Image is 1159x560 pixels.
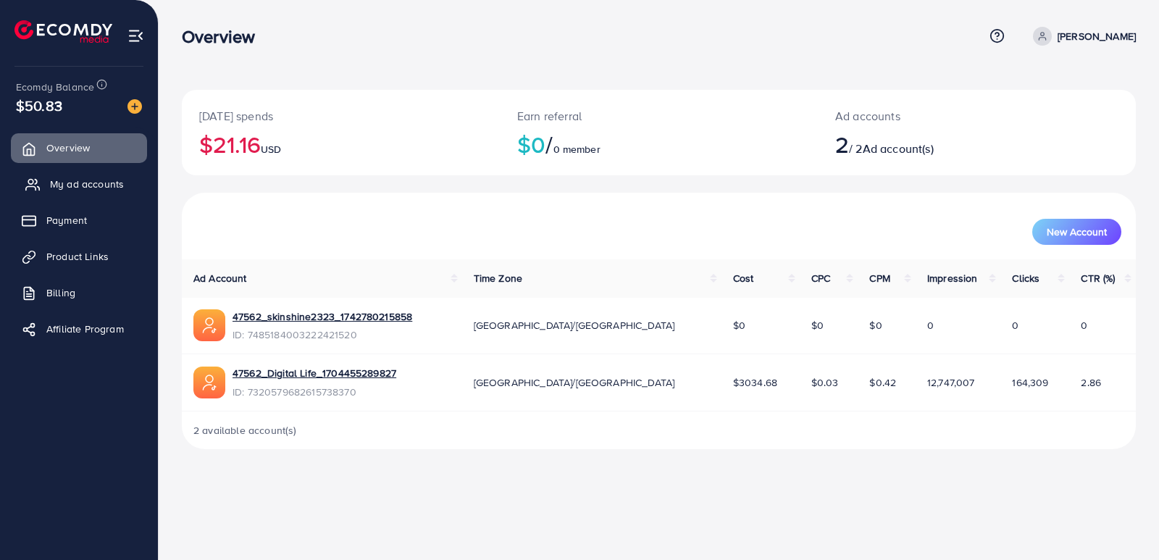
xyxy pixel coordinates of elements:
span: Impression [927,271,978,285]
span: $3034.68 [733,375,777,390]
a: 47562_Digital Life_1704455289827 [233,366,396,380]
span: 12,747,007 [927,375,975,390]
h2: / 2 [835,130,1039,158]
img: logo [14,20,112,43]
span: / [545,128,553,161]
span: 0 [927,318,934,333]
span: ID: 7320579682615738370 [233,385,396,399]
span: Product Links [46,249,109,264]
a: Overview [11,133,147,162]
a: 47562_skinshine2323_1742780215858 [233,309,412,324]
span: My ad accounts [50,177,124,191]
span: $0.03 [811,375,839,390]
img: menu [127,28,144,44]
h3: Overview [182,26,267,47]
span: $0 [869,318,882,333]
span: $50.83 [16,95,62,116]
span: Ad account(s) [863,141,934,156]
span: Overview [46,141,90,155]
span: CPM [869,271,890,285]
span: $0.42 [869,375,896,390]
span: [GEOGRAPHIC_DATA]/[GEOGRAPHIC_DATA] [474,318,675,333]
h2: $0 [517,130,800,158]
span: 2 [835,128,849,161]
img: ic-ads-acc.e4c84228.svg [193,309,225,341]
p: Earn referral [517,107,800,125]
span: 2 available account(s) [193,423,297,438]
a: Billing [11,278,147,307]
span: USD [261,142,281,156]
span: Time Zone [474,271,522,285]
span: 2.86 [1081,375,1101,390]
img: ic-ads-acc.e4c84228.svg [193,367,225,398]
a: [PERSON_NAME] [1027,27,1136,46]
span: CPC [811,271,830,285]
a: Product Links [11,242,147,271]
a: Affiliate Program [11,314,147,343]
span: 0 member [553,142,601,156]
span: Payment [46,213,87,227]
span: 0 [1081,318,1087,333]
span: ID: 7485184003222421520 [233,327,412,342]
span: Ecomdy Balance [16,80,94,94]
img: image [127,99,142,114]
span: Billing [46,285,75,300]
p: [PERSON_NAME] [1058,28,1136,45]
span: Ad Account [193,271,247,285]
p: Ad accounts [835,107,1039,125]
span: New Account [1047,227,1107,237]
span: $0 [811,318,824,333]
span: $0 [733,318,745,333]
span: 164,309 [1012,375,1048,390]
span: [GEOGRAPHIC_DATA]/[GEOGRAPHIC_DATA] [474,375,675,390]
span: Cost [733,271,754,285]
h2: $21.16 [199,130,482,158]
button: New Account [1032,219,1121,245]
p: [DATE] spends [199,107,482,125]
span: Affiliate Program [46,322,124,336]
a: My ad accounts [11,170,147,198]
span: 0 [1012,318,1018,333]
a: Payment [11,206,147,235]
span: CTR (%) [1081,271,1115,285]
span: Clicks [1012,271,1039,285]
